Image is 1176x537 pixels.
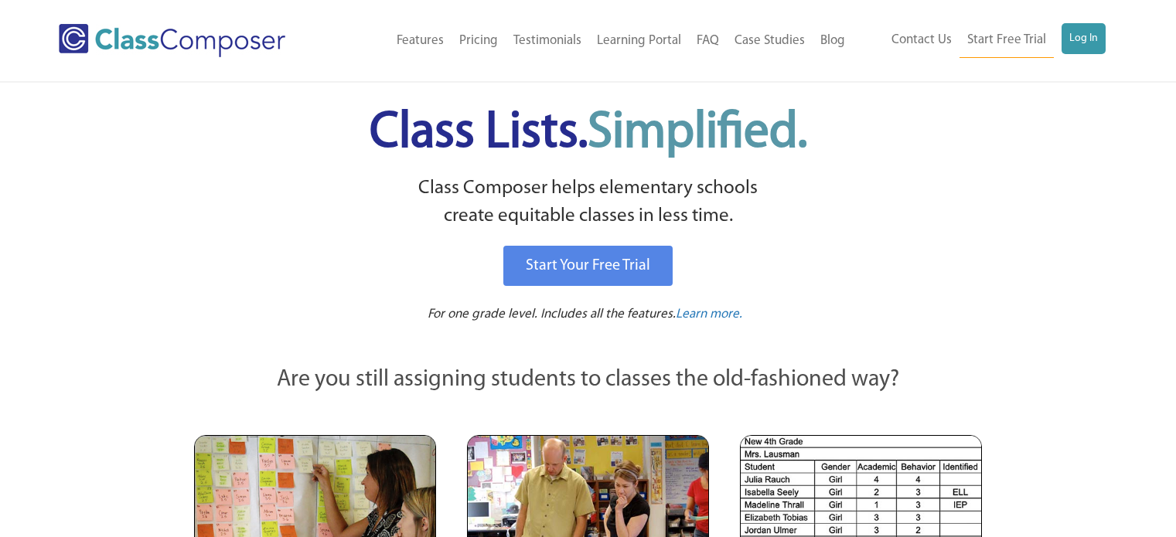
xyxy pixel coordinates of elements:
span: Learn more. [676,308,742,321]
nav: Header Menu [853,23,1106,58]
a: Blog [813,24,853,58]
a: Log In [1062,23,1106,54]
a: Pricing [452,24,506,58]
a: Contact Us [884,23,960,57]
a: Learn more. [676,305,742,325]
p: Are you still assigning students to classes the old-fashioned way? [194,363,983,397]
span: Simplified. [588,108,807,158]
a: Start Free Trial [960,23,1054,58]
nav: Header Menu [335,24,852,58]
p: Class Composer helps elementary schools create equitable classes in less time. [192,175,985,231]
img: Class Composer [59,24,285,57]
a: FAQ [689,24,727,58]
a: Testimonials [506,24,589,58]
span: Start Your Free Trial [526,258,650,274]
a: Learning Portal [589,24,689,58]
a: Case Studies [727,24,813,58]
a: Features [389,24,452,58]
span: Class Lists. [370,108,807,158]
a: Start Your Free Trial [503,246,673,286]
span: For one grade level. Includes all the features. [428,308,676,321]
